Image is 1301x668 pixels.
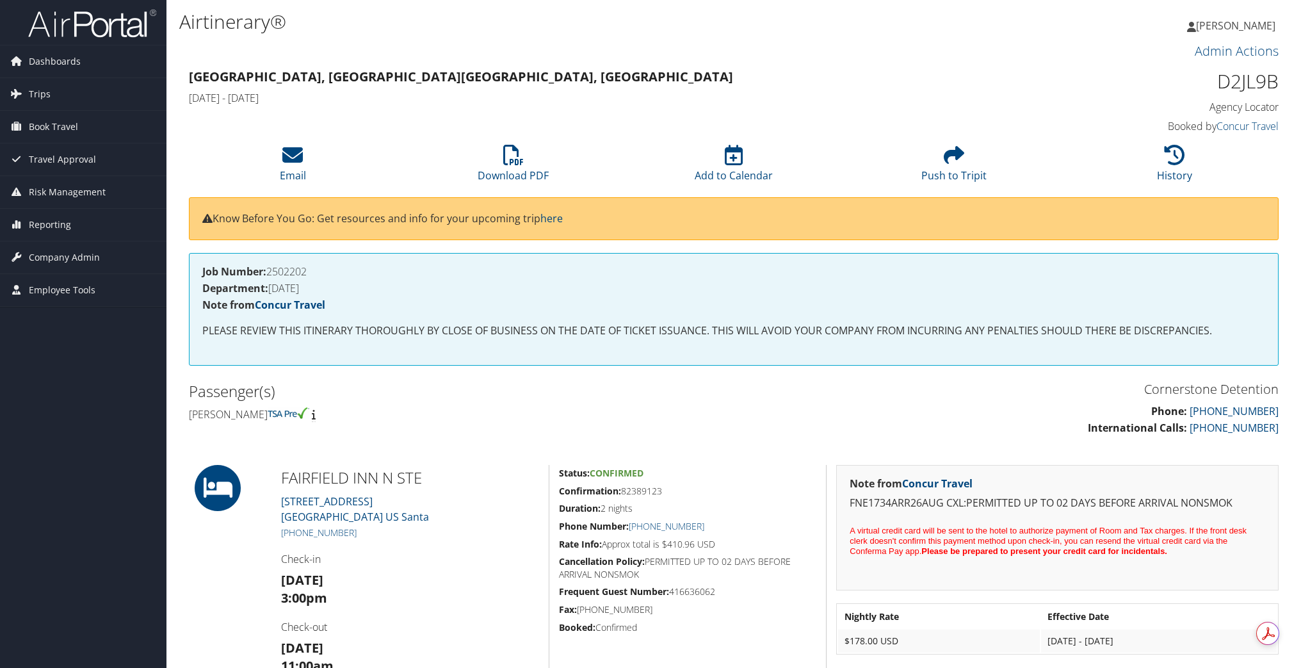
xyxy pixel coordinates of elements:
[202,323,1265,339] p: PLEASE REVIEW THIS ITINERARY THOROUGHLY BY CLOSE OF BUSINESS ON THE DATE OF TICKET ISSUANCE. THIS...
[281,589,327,607] strong: 3:00pm
[1041,605,1277,628] th: Effective Date
[281,526,357,539] a: [PHONE_NUMBER]
[1021,100,1279,114] h4: Agency Locator
[629,520,704,532] a: [PHONE_NUMBER]
[559,621,816,634] h5: Confirmed
[189,68,733,85] strong: [GEOGRAPHIC_DATA], [GEOGRAPHIC_DATA] [GEOGRAPHIC_DATA], [GEOGRAPHIC_DATA]
[559,555,816,580] h5: PERMITTED UP TO 02 DAYS BEFORE ARRIVAL NONSMOK
[1190,404,1279,418] a: [PHONE_NUMBER]
[559,555,645,567] strong: Cancellation Policy:
[281,639,323,656] strong: [DATE]
[189,380,724,402] h2: Passenger(s)
[29,176,106,208] span: Risk Management
[559,502,816,515] h5: 2 nights
[478,152,549,183] a: Download PDF
[1196,19,1275,33] span: [PERSON_NAME]
[559,585,669,598] strong: Frequent Guest Number:
[268,407,309,419] img: tsa-precheck.png
[902,477,973,491] a: Concur Travel
[202,211,1265,227] p: Know Before You Go: Get resources and info for your upcoming trip
[559,603,816,616] h5: [PHONE_NUMBER]
[29,78,51,110] span: Trips
[28,8,156,38] img: airportal-logo.png
[202,298,325,312] strong: Note from
[255,298,325,312] a: Concur Travel
[1088,421,1187,435] strong: International Calls:
[743,380,1279,398] h3: Cornerstone Detention
[29,143,96,175] span: Travel Approval
[1195,42,1279,60] a: Admin Actions
[559,520,629,532] strong: Phone Number:
[281,552,539,566] h4: Check-in
[921,546,1167,556] strong: Please be prepared to present your credit card for incidentals.
[695,152,773,183] a: Add to Calendar
[281,571,323,589] strong: [DATE]
[202,266,1265,277] h4: 2502202
[559,538,816,551] h5: Approx total is $410.96 USD
[540,211,563,225] a: here
[1190,421,1279,435] a: [PHONE_NUMBER]
[559,585,816,598] h5: 416636062
[29,274,95,306] span: Employee Tools
[202,281,268,295] strong: Department:
[850,495,1265,512] p: FNE1734ARR26AUG CXL:PERMITTED UP TO 02 DAYS BEFORE ARRIVAL NONSMOK
[1041,630,1277,653] td: [DATE] - [DATE]
[1021,68,1279,95] h1: D2JL9B
[559,485,816,498] h5: 82389123
[29,45,81,77] span: Dashboards
[202,265,266,279] strong: Job Number:
[559,538,602,550] strong: Rate Info:
[281,494,429,524] a: [STREET_ADDRESS][GEOGRAPHIC_DATA] US Santa
[189,407,724,421] h4: [PERSON_NAME]
[1151,404,1187,418] strong: Phone:
[559,621,595,633] strong: Booked:
[202,283,1265,293] h4: [DATE]
[838,605,1039,628] th: Nightly Rate
[850,477,973,491] strong: Note from
[281,620,539,634] h4: Check-out
[1157,152,1192,183] a: History
[179,8,919,35] h1: Airtinerary®
[29,241,100,273] span: Company Admin
[921,152,987,183] a: Push to Tripit
[1021,119,1279,133] h4: Booked by
[850,526,1247,556] span: A virtual credit card will be sent to the hotel to authorize payment of Room and Tax charges. If ...
[1216,119,1279,133] a: Concur Travel
[29,209,71,241] span: Reporting
[189,91,1001,105] h4: [DATE] - [DATE]
[281,467,539,489] h2: FAIRFIELD INN N STE
[838,630,1039,653] td: $178.00 USD
[559,467,590,479] strong: Status:
[559,502,601,514] strong: Duration:
[559,603,577,615] strong: Fax:
[590,467,643,479] span: Confirmed
[29,111,78,143] span: Book Travel
[1187,6,1288,45] a: [PERSON_NAME]
[559,485,621,497] strong: Confirmation:
[280,152,306,183] a: Email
